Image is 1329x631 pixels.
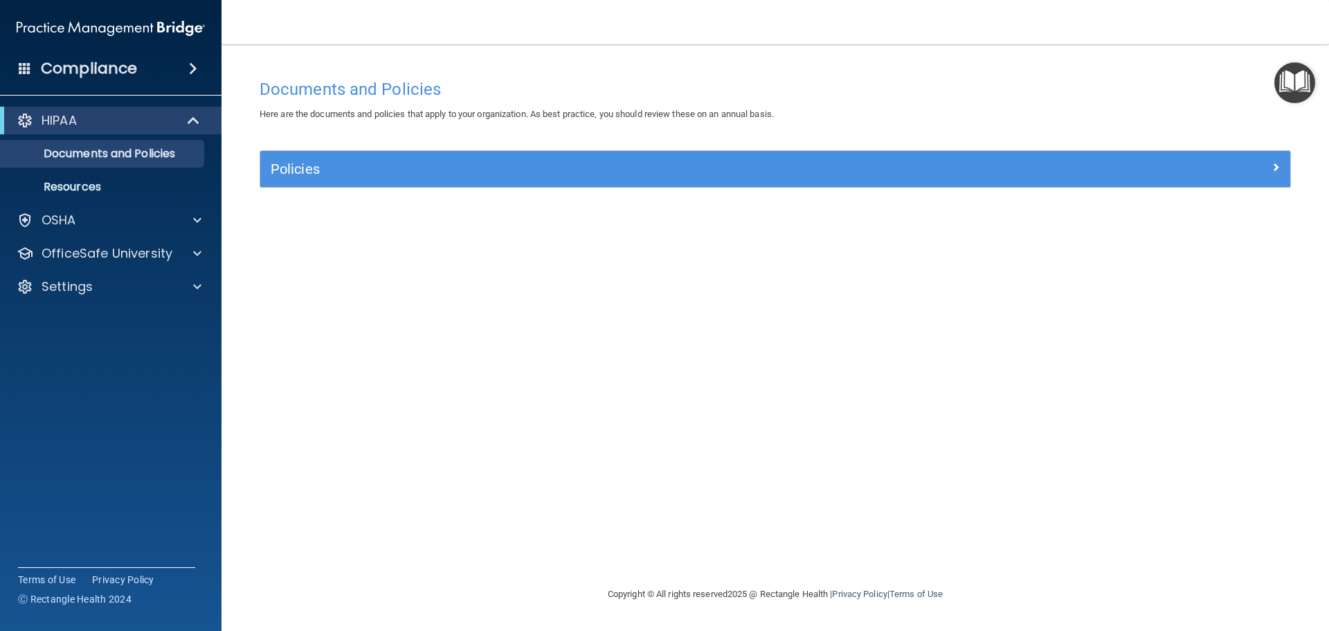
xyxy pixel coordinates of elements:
p: Settings [42,278,93,295]
p: Documents and Policies [9,147,198,161]
h4: Compliance [41,59,137,78]
a: Privacy Policy [92,573,154,587]
a: OfficeSafe University [17,245,201,262]
span: Here are the documents and policies that apply to your organization. As best practice, you should... [260,109,774,119]
button: Open Resource Center [1274,62,1315,103]
h5: Policies [271,161,1022,177]
h4: Documents and Policies [260,80,1291,98]
a: OSHA [17,212,201,229]
div: Copyright © All rights reserved 2025 @ Rectangle Health | | [523,572,1028,616]
a: Terms of Use [889,589,943,599]
a: Terms of Use [18,573,75,587]
img: PMB logo [17,15,205,42]
p: Resources [9,180,198,194]
span: Ⓒ Rectangle Health 2024 [18,592,132,606]
p: HIPAA [42,112,77,129]
a: HIPAA [17,112,201,129]
p: OSHA [42,212,76,229]
a: Policies [271,158,1280,180]
a: Privacy Policy [832,589,887,599]
a: Settings [17,278,201,295]
p: OfficeSafe University [42,245,172,262]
